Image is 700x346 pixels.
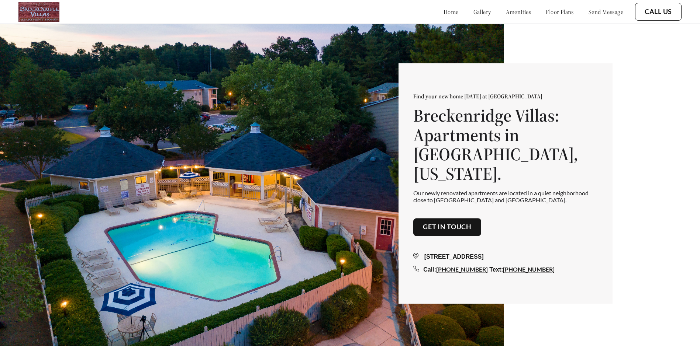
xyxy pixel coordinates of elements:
div: [STREET_ADDRESS] [413,252,598,261]
button: Call Us [635,3,682,21]
a: floor plans [546,8,574,15]
a: gallery [473,8,491,15]
a: Call Us [645,8,672,16]
h1: Breckenridge Villas: Apartments in [GEOGRAPHIC_DATA], [US_STATE]. [413,106,598,184]
button: Get in touch [413,219,481,236]
a: amenities [506,8,531,15]
a: send message [589,8,623,15]
a: home [444,8,459,15]
a: Get in touch [423,223,472,231]
span: Call: [423,266,436,273]
p: Our newly renovated apartments are located in a quiet neighborhood close to [GEOGRAPHIC_DATA] and... [413,189,598,203]
img: logo.png [18,2,59,22]
a: [PHONE_NUMBER] [503,266,555,273]
p: Find your new home [DATE] at [GEOGRAPHIC_DATA] [413,92,598,100]
span: Text: [489,266,503,273]
a: [PHONE_NUMBER] [436,266,488,273]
